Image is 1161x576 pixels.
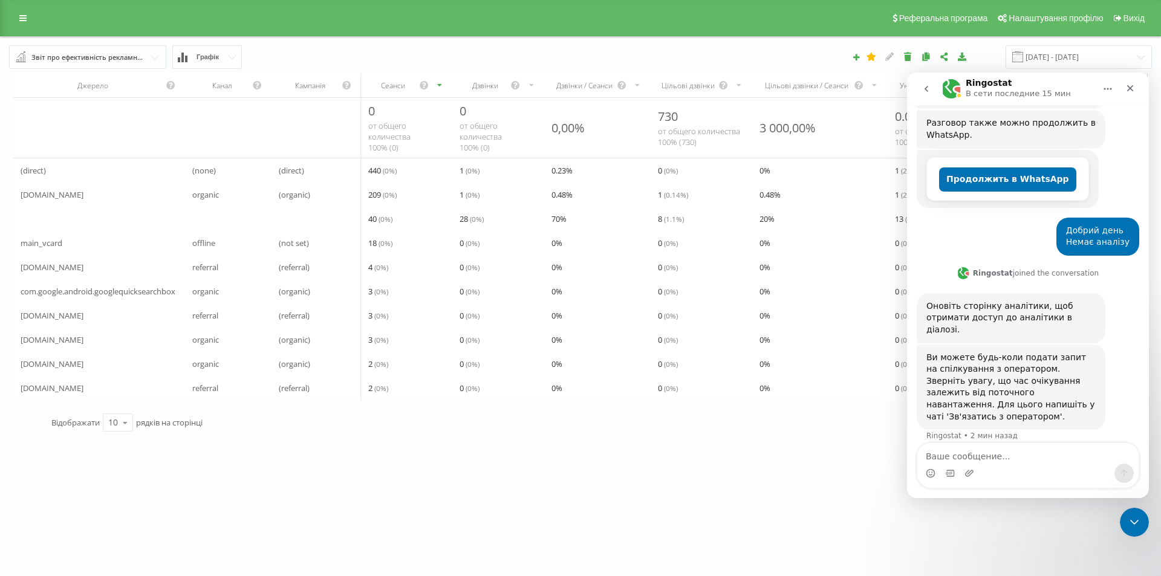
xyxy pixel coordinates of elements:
[939,52,949,60] i: Поділитися налаштуваннями звіту
[21,80,166,91] div: Джерело
[658,381,678,395] span: 0
[368,381,388,395] span: 2
[368,163,397,178] span: 440
[759,332,770,347] span: 0 %
[895,236,915,250] span: 0
[664,311,678,320] span: ( 0 %)
[759,212,775,226] span: 20 %
[368,284,388,299] span: 3
[460,381,480,395] span: 0
[664,238,678,248] span: ( 0 %)
[1124,13,1145,23] span: Вихід
[551,163,573,178] span: 0.23 %
[31,51,145,64] div: Звіт про ефективність рекламних кампаній
[279,236,309,250] span: (not set)
[551,80,617,91] div: Дзвінки / Сеанси
[957,52,968,60] i: Завантажити звіт
[279,187,310,202] span: (organic)
[368,357,388,371] span: 2
[279,163,304,178] span: (direct)
[759,260,770,274] span: 0 %
[460,103,466,119] span: 0
[759,163,770,178] span: 0 %
[907,73,1149,498] iframe: Intercom live chat
[368,332,388,347] span: 3
[658,332,678,347] span: 0
[374,262,388,272] span: ( 0 %)
[379,238,392,248] span: ( 0 %)
[658,80,718,91] div: Цільові дзвінки
[551,357,562,371] span: 0 %
[905,214,946,224] span: ( 31630.17 %)
[895,108,931,125] span: 0.0411
[279,381,310,395] span: (referral)
[470,214,484,224] span: ( 0 %)
[460,260,480,274] span: 0
[551,308,562,323] span: 0 %
[374,286,388,296] span: ( 0 %)
[383,190,397,199] span: ( 0 %)
[551,236,562,250] span: 0 %
[658,126,740,147] span: от общего количества 100% ( 730 )
[901,335,915,345] span: ( 0 %)
[21,332,83,347] span: [DOMAIN_NAME]
[901,383,915,393] span: ( 0 %)
[279,284,310,299] span: (organic)
[279,308,310,323] span: (referral)
[466,335,480,345] span: ( 0 %)
[867,52,877,60] i: Цей звіт буде завантажено першим при відкритті Аналітики. Ви можете призначити будь-який інший ва...
[551,212,567,226] span: 70 %
[192,163,216,178] span: (none)
[192,236,215,250] span: offline
[895,357,915,371] span: 0
[895,308,915,323] span: 0
[368,80,419,91] div: Сеанси
[658,187,688,202] span: 1
[895,163,938,178] span: 1
[466,383,480,393] span: ( 0 %)
[21,381,83,395] span: [DOMAIN_NAME]
[885,52,895,60] i: Редагувати звіт
[759,80,854,91] div: Цільові дзвінки / Сеанси
[21,357,83,371] span: [DOMAIN_NAME]
[759,236,770,250] span: 0 %
[664,214,684,224] span: ( 1.1 %)
[192,284,219,299] span: organic
[551,187,573,202] span: 0.48 %
[901,359,915,369] span: ( 0 %)
[921,52,931,60] i: Копіювати звіт
[1009,13,1103,23] span: Налаштування профілю
[664,383,678,393] span: ( 0 %)
[759,120,816,136] div: 3 000,00%
[197,53,219,61] span: Графік
[658,212,684,226] span: 8
[895,212,946,226] span: 13
[852,53,860,60] i: Створити звіт
[172,45,242,69] button: Графік
[658,108,678,125] span: 730
[368,187,397,202] span: 209
[21,308,83,323] span: [DOMAIN_NAME]
[901,238,915,248] span: ( 0 %)
[460,163,480,178] span: 1
[551,381,562,395] span: 0 %
[664,286,678,296] span: ( 0 %)
[759,187,781,202] span: 0.48 %
[368,120,411,153] span: от общего количества 100% ( 0 )
[279,260,310,274] span: (referral)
